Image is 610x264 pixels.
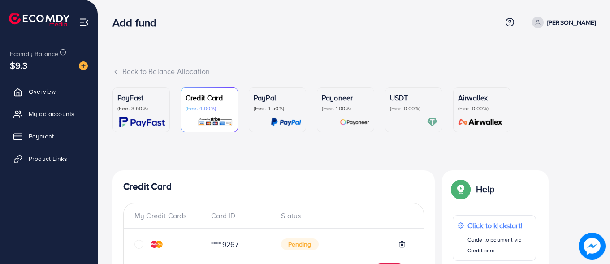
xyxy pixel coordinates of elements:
p: USDT [390,92,437,103]
p: Credit Card [186,92,233,103]
p: PayPal [254,92,301,103]
img: menu [79,17,89,27]
a: Overview [7,82,91,100]
a: [PERSON_NAME] [528,17,596,28]
img: logo [9,13,69,26]
img: image [79,61,88,70]
img: card [119,117,165,127]
span: Product Links [29,154,67,163]
img: card [455,117,506,127]
img: image [579,233,606,260]
div: Status [274,211,413,221]
img: card [271,117,301,127]
div: Card ID [204,211,273,221]
p: (Fee: 3.60%) [117,105,165,112]
p: (Fee: 4.00%) [186,105,233,112]
span: Payment [29,132,54,141]
a: My ad accounts [7,105,91,123]
p: (Fee: 0.00%) [458,105,506,112]
p: (Fee: 0.00%) [390,105,437,112]
p: Click to kickstart! [467,220,531,231]
img: Popup guide [453,181,469,197]
img: card [427,117,437,127]
span: Ecomdy Balance [10,49,58,58]
a: Payment [7,127,91,145]
span: Pending [281,238,319,250]
img: credit [151,241,163,248]
span: $9.3 [10,59,28,72]
h4: Credit Card [123,181,424,192]
p: [PERSON_NAME] [547,17,596,28]
p: (Fee: 1.00%) [322,105,369,112]
p: (Fee: 4.50%) [254,105,301,112]
p: Airwallex [458,92,506,103]
p: Guide to payment via Credit card [467,234,531,256]
span: My ad accounts [29,109,74,118]
p: PayFast [117,92,165,103]
img: card [198,117,233,127]
div: Back to Balance Allocation [112,66,596,77]
p: Help [476,184,495,195]
img: card [340,117,369,127]
a: Product Links [7,150,91,168]
svg: circle [134,240,143,249]
span: Overview [29,87,56,96]
h3: Add fund [112,16,164,29]
div: My Credit Cards [134,211,204,221]
p: Payoneer [322,92,369,103]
